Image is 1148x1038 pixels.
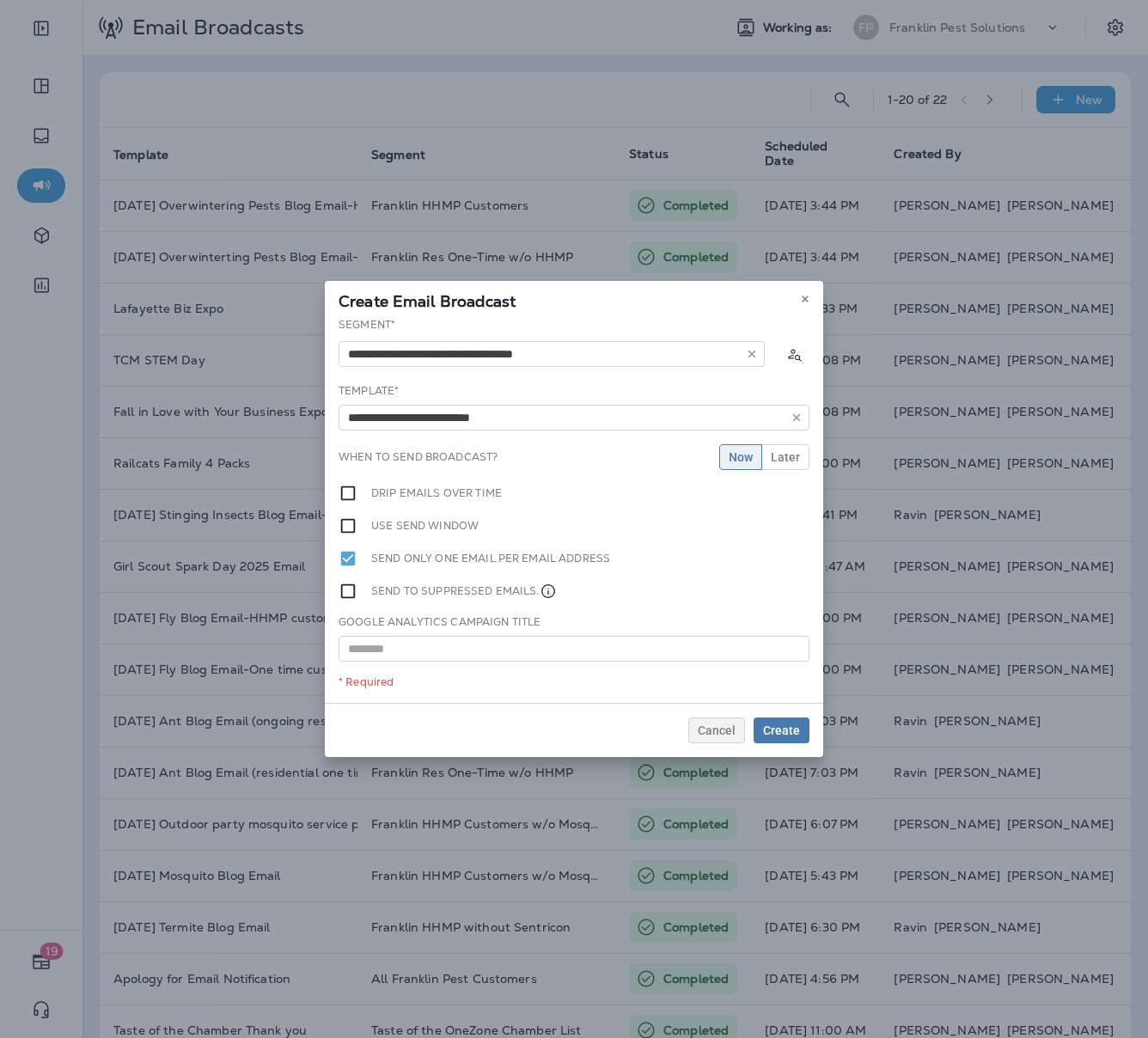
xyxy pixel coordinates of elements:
label: Template [339,384,399,398]
label: Segment [339,318,395,332]
label: Send only one email per email address [371,549,610,568]
button: Calculate the estimated number of emails to be sent based on selected segment. (This could take a... [779,339,809,369]
label: When to send broadcast? [339,450,498,464]
label: Use send window [371,516,479,535]
button: Cancel [688,717,745,743]
button: Later [761,444,809,470]
span: Cancel [698,724,736,736]
label: Drip emails over time [371,484,502,503]
span: Later [771,451,800,463]
span: Create [763,724,800,736]
button: Create [754,717,809,743]
button: Now [719,444,762,470]
label: Google Analytics Campaign Title [339,615,540,629]
div: * Required [339,675,809,689]
div: Create Email Broadcast [325,281,823,317]
label: Send to suppressed emails. [371,582,557,601]
span: Now [729,451,753,463]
